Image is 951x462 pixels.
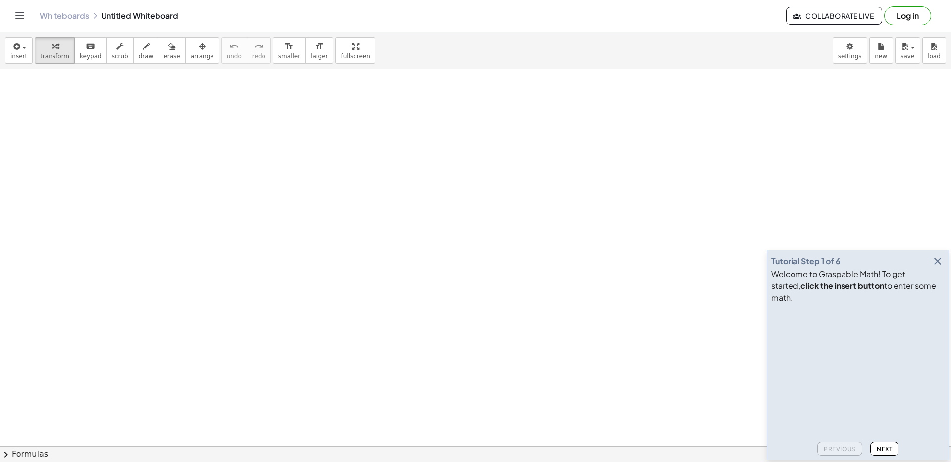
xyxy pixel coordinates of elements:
span: fullscreen [341,53,370,60]
button: save [895,37,920,64]
span: insert [10,53,27,60]
span: keypad [80,53,102,60]
div: Tutorial Step 1 of 6 [771,255,841,267]
span: undo [227,53,242,60]
button: draw [133,37,159,64]
button: new [869,37,893,64]
button: undoundo [221,37,247,64]
span: transform [40,53,69,60]
span: new [875,53,887,60]
i: redo [254,41,264,52]
i: undo [229,41,239,52]
span: erase [163,53,180,60]
a: Whiteboards [40,11,89,21]
span: redo [252,53,265,60]
button: arrange [185,37,219,64]
div: Welcome to Graspable Math! To get started, to enter some math. [771,268,945,304]
span: save [900,53,914,60]
button: scrub [106,37,134,64]
button: format_sizelarger [305,37,333,64]
span: settings [838,53,862,60]
span: draw [139,53,154,60]
button: Next [870,442,898,456]
span: load [928,53,941,60]
span: Next [877,445,892,453]
span: smaller [278,53,300,60]
button: erase [158,37,185,64]
button: redoredo [247,37,271,64]
b: click the insert button [800,280,884,291]
button: Log in [884,6,931,25]
span: larger [311,53,328,60]
span: scrub [112,53,128,60]
button: keyboardkeypad [74,37,107,64]
button: insert [5,37,33,64]
span: Collaborate Live [794,11,874,20]
button: transform [35,37,75,64]
i: keyboard [86,41,95,52]
i: format_size [315,41,324,52]
button: load [922,37,946,64]
button: format_sizesmaller [273,37,306,64]
i: format_size [284,41,294,52]
button: Collaborate Live [786,7,882,25]
button: fullscreen [335,37,375,64]
button: settings [833,37,867,64]
span: arrange [191,53,214,60]
button: Toggle navigation [12,8,28,24]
